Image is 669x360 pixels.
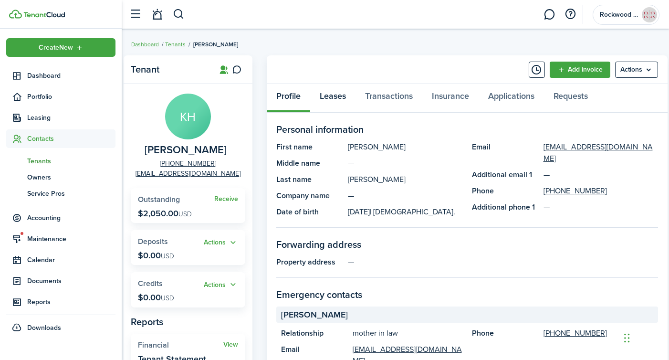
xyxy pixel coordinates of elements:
panel-main-title: Last name [276,174,343,185]
panel-main-section-title: Forwarding address [276,237,658,252]
span: Credits [138,278,163,289]
span: Maintenance [27,234,115,244]
avatar-text: KH [165,94,211,139]
a: Tenants [165,40,186,49]
panel-main-title: Additional phone 1 [472,201,539,213]
panel-main-title: Property address [276,256,343,268]
span: Contacts [27,134,115,144]
button: Open menu [204,237,238,248]
span: Downloads [27,323,61,333]
a: Requests [544,84,597,113]
button: Search [173,6,185,22]
panel-main-subtitle: Reports [131,315,245,329]
a: Applications [479,84,544,113]
span: Kerri Hannah [145,144,227,156]
span: Service Pros [27,189,115,199]
span: | [DEMOGRAPHIC_DATA]. [370,206,455,217]
p: $0.00 [138,293,174,302]
panel-main-description: mother in law [353,328,462,339]
span: [PERSON_NAME] [281,308,348,321]
button: Open resource center [562,6,578,22]
a: [PHONE_NUMBER] [544,328,607,339]
span: Create New [39,44,73,51]
span: Reports [27,297,115,307]
panel-main-section-title: Emergency contacts [276,287,658,302]
panel-main-description: [PERSON_NAME] [348,141,462,153]
span: Portfolio [27,92,115,102]
span: Documents [27,276,115,286]
span: Outstanding [138,194,180,205]
span: Tenants [27,156,115,166]
div: Drag [624,324,630,352]
panel-main-title: Relationship [281,328,348,339]
a: Leases [310,84,355,113]
span: Accounting [27,213,115,223]
a: [EMAIL_ADDRESS][DOMAIN_NAME] [136,169,240,179]
a: Notifications [148,2,166,27]
img: Rockwood Rentals [642,7,657,22]
a: Messaging [540,2,558,27]
panel-main-title: Tenant [131,64,207,75]
panel-main-title: Phone [472,328,539,339]
panel-main-title: Email [472,141,539,164]
a: Add invoice [550,62,610,78]
span: Rockwood Rentals [600,11,638,18]
span: Leasing [27,113,115,123]
a: [PHONE_NUMBER] [160,159,216,169]
panel-main-title: Middle name [276,158,343,169]
p: $2,050.00 [138,209,192,218]
button: Actions [204,279,238,290]
img: TenantCloud [9,10,22,19]
panel-main-description: — [348,158,462,169]
span: USD [161,251,174,261]
span: USD [161,293,174,303]
a: Service Pros [6,185,115,201]
panel-main-title: First name [276,141,343,153]
button: Open menu [6,38,115,57]
a: Transactions [355,84,422,113]
a: Dashboard [6,66,115,85]
div: Chat Widget [621,314,669,360]
button: Open menu [204,279,238,290]
menu-btn: Actions [615,62,658,78]
p: $0.00 [138,251,174,260]
button: Open menu [615,62,658,78]
span: Calendar [27,255,115,265]
panel-main-description: — [348,190,462,201]
a: [PHONE_NUMBER] [544,185,607,197]
a: Receive [214,195,238,203]
span: USD [178,209,192,219]
a: Reports [6,293,115,311]
panel-main-title: Date of birth [276,206,343,218]
button: Open sidebar [126,5,144,23]
panel-main-description: — [348,256,658,268]
panel-main-title: Company name [276,190,343,201]
panel-main-title: Phone [472,185,539,197]
a: View [223,341,238,349]
a: [EMAIL_ADDRESS][DOMAIN_NAME] [544,141,658,164]
panel-main-title: Additional email 1 [472,169,539,180]
panel-main-section-title: Personal information [276,122,658,137]
img: TenantCloud [23,12,65,18]
span: Owners [27,172,115,182]
span: Deposits [138,236,168,247]
widget-stats-title: Financial [138,341,223,349]
iframe: To enrich screen reader interactions, please activate Accessibility in Grammarly extension settings [621,314,669,360]
a: Dashboard [131,40,159,49]
a: Tenants [6,153,115,169]
button: Actions [204,237,238,248]
a: Owners [6,169,115,185]
panel-main-description: [PERSON_NAME] [348,174,462,185]
panel-main-description: [DATE] [348,206,462,218]
span: [PERSON_NAME] [193,40,238,49]
a: Insurance [422,84,479,113]
button: Timeline [529,62,545,78]
span: Dashboard [27,71,115,81]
